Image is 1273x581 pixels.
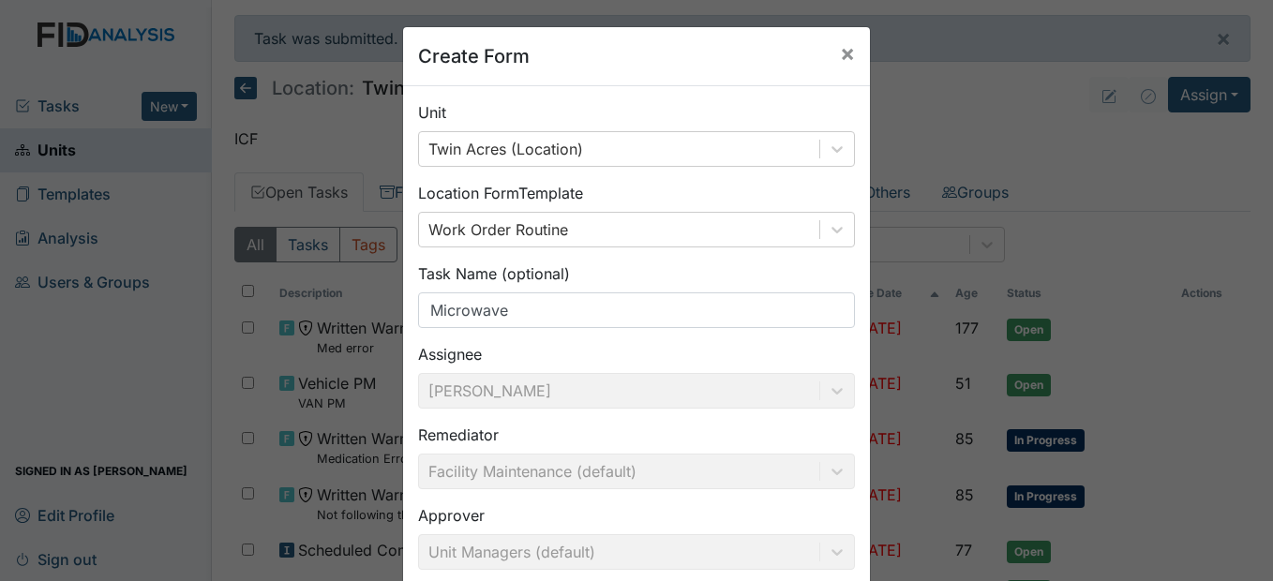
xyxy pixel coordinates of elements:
h5: Create Form [418,42,530,70]
label: Location Form Template [418,182,583,204]
label: Remediator [418,424,499,446]
div: Work Order Routine [428,218,568,241]
label: Approver [418,504,485,527]
button: Close [825,27,870,80]
label: Task Name (optional) [418,262,570,285]
label: Unit [418,101,446,124]
label: Assignee [418,343,482,365]
div: Twin Acres (Location) [428,138,583,160]
span: × [840,39,855,67]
